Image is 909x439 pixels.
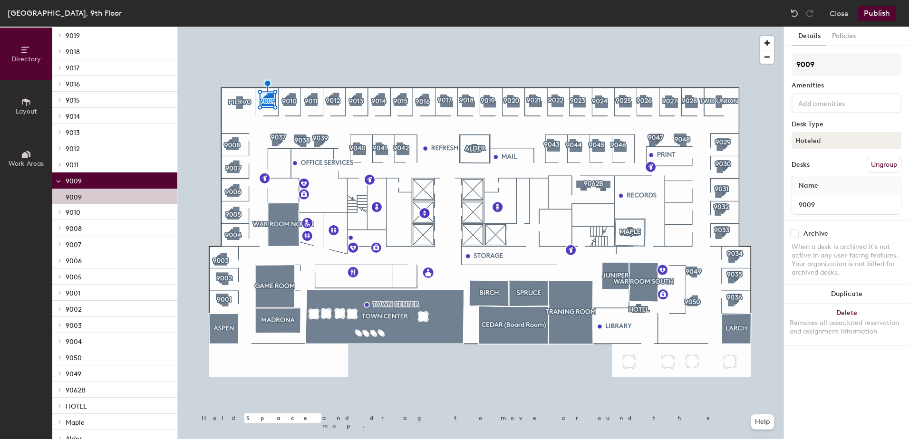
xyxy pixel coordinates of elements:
div: When a desk is archived it's not active in any user-facing features. Your organization is not bil... [792,243,901,277]
div: Archive [803,230,828,238]
span: 9002 [66,305,82,314]
div: Desk Type [792,121,901,128]
span: Directory [11,55,41,63]
span: 9009 [66,177,82,185]
span: 9018 [66,48,80,56]
span: 9001 [66,289,80,297]
button: Hoteled [792,132,901,149]
div: Amenities [792,82,901,89]
button: Publish [858,6,896,21]
span: 9017 [66,64,79,72]
button: Help [751,414,774,429]
span: 9005 [66,273,82,281]
button: Close [830,6,849,21]
button: Ungroup [867,157,901,173]
span: 9007 [66,241,81,249]
button: Details [793,27,826,46]
input: Unnamed desk [794,198,899,211]
span: 9050 [66,354,82,362]
button: DeleteRemoves all associated reservation and assignment information [784,304,909,345]
span: 9016 [66,80,80,88]
span: Layout [16,107,37,115]
img: Redo [805,9,814,18]
span: 9012 [66,145,80,153]
span: Work Areas [9,160,44,168]
p: 9009 [66,191,82,201]
span: 9011 [66,161,78,169]
span: 9004 [66,338,82,346]
span: 9019 [66,32,80,40]
span: 9010 [66,209,80,217]
input: Add amenities [796,97,882,108]
div: Desks [792,161,810,169]
span: Name [794,177,823,194]
span: 9015 [66,96,80,105]
span: HOTEL [66,402,87,410]
img: Undo [790,9,799,18]
button: Policies [826,27,861,46]
div: [GEOGRAPHIC_DATA], 9th Floor [8,7,122,19]
span: 9008 [66,225,82,233]
button: Duplicate [784,285,909,304]
span: 9014 [66,113,80,121]
div: Removes all associated reservation and assignment information [790,319,903,336]
span: 9006 [66,257,82,265]
span: Maple [66,419,85,427]
span: 9003 [66,322,82,330]
span: 9049 [66,370,81,378]
span: 9062B [66,386,86,394]
span: 9013 [66,129,80,137]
